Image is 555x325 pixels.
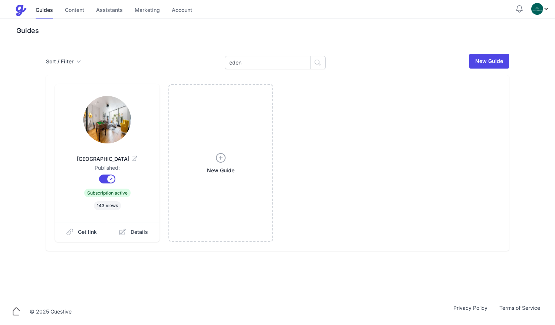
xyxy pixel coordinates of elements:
a: Details [107,222,160,242]
a: Account [172,3,192,19]
a: Privacy Policy [447,304,493,319]
a: Guides [36,3,53,19]
img: oovs19i4we9w73xo0bfpgswpi0cd [531,3,543,15]
img: buseijur2qr5z78qud1h63idj2qn [83,96,131,143]
iframe: chat widget [476,309,551,325]
input: Search Guides [225,56,311,69]
div: © 2025 Guestive [30,308,72,315]
div: Profile Menu [531,3,549,15]
span: Subscription active [84,189,131,197]
a: Content [65,3,84,19]
a: [GEOGRAPHIC_DATA] [67,146,148,164]
a: New Guide [168,84,273,242]
span: [GEOGRAPHIC_DATA] [67,155,148,163]
a: Marketing [135,3,160,19]
button: Sort / Filter [46,58,81,65]
button: Notifications [515,4,524,13]
a: Get link [55,222,108,242]
span: Get link [78,228,97,236]
a: New Guide [469,54,509,69]
a: Terms of Service [493,304,546,319]
h3: Guides [15,26,555,35]
span: New Guide [207,167,234,174]
span: Details [131,228,148,236]
a: Assistants [96,3,123,19]
span: 143 views [94,201,121,210]
dd: Published: [67,164,148,175]
img: Guestive Guides [15,4,27,16]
